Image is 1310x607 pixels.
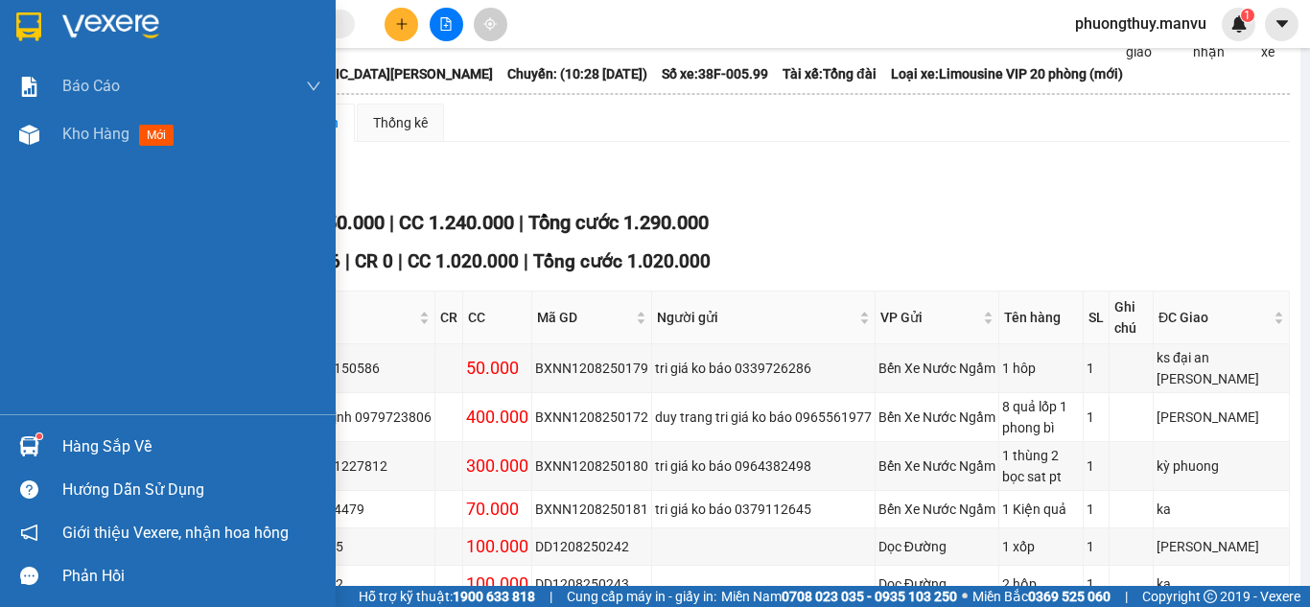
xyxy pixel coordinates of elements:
th: CR [435,292,463,344]
span: CR 50.000 [296,211,385,234]
span: Kho hàng [62,125,129,143]
img: icon-new-feature [1230,15,1248,33]
div: 1 [1087,573,1106,595]
strong: 0708 023 035 - 0935 103 250 [782,589,957,604]
div: BXNN1208250172 [535,407,648,428]
span: Miền Bắc [972,586,1111,607]
span: Số xe: 38F-005.99 [662,63,768,84]
span: file-add [439,17,453,31]
span: mới [139,125,174,146]
div: tri giá ko báo 0379112645 [655,499,872,520]
div: 400.000 [466,404,528,431]
div: c dung hồngđịnh 0979723806 [252,407,432,428]
span: CR 0 [355,250,393,272]
div: BXNN1208250180 [535,455,648,477]
div: 1 [1087,499,1106,520]
button: file-add [430,8,463,41]
div: 1 [1087,407,1106,428]
div: DD1208250242 [535,536,648,557]
div: BXNN1208250179 [535,358,648,379]
div: 70.000 [466,496,528,523]
div: Hàng sắp về [62,432,321,461]
img: logo-vxr [16,12,41,41]
div: kỳ phuong [1157,455,1286,477]
span: message [20,567,38,585]
div: Phản hồi [62,562,321,591]
sup: 1 [36,433,42,439]
div: kt 0365330885 [252,536,432,557]
div: Bến Xe Nước Ngầm [878,455,995,477]
div: 1 [1087,455,1106,477]
div: Thống kê [373,112,428,133]
span: | [345,250,350,272]
th: SL [1084,292,1110,344]
span: notification [20,524,38,542]
span: | [550,586,552,607]
td: DD1208250242 [532,528,652,566]
div: Bến Xe Nước Ngầm [878,499,995,520]
span: | [519,211,524,234]
span: Tổng cước 1.290.000 [528,211,709,234]
div: BXNN1208250181 [535,499,648,520]
button: plus [385,8,418,41]
td: Dọc Đường [876,566,999,603]
td: Bến Xe Nước Ngầm [876,491,999,528]
div: 1 thùng 2 bọc sat pt [1002,445,1080,487]
div: 1 [1087,536,1106,557]
div: tri giá ko báo 0339726286 [655,358,872,379]
span: Miền Nam [721,586,957,607]
span: | [398,250,403,272]
div: 100.000 [466,533,528,560]
span: Chuyến: (10:28 [DATE]) [507,63,647,84]
span: VP Gửi [880,307,979,328]
div: tri giá ko báo 0964382498 [655,455,872,477]
span: plus [395,17,409,31]
button: aim [474,8,507,41]
img: solution-icon [19,77,39,97]
td: Bến Xe Nước Ngầm [876,344,999,393]
div: duy trang tri giá ko báo 0965561977 [655,407,872,428]
span: Cung cấp máy in - giấy in: [567,586,716,607]
div: Bến Xe Nước Ngầm [878,407,995,428]
div: kt 0969926602 [252,573,432,595]
td: BXNN1208250172 [532,393,652,442]
span: Hỗ trợ kỹ thuật: [359,586,535,607]
td: BXNN1208250181 [532,491,652,528]
span: caret-down [1274,15,1291,33]
div: [PERSON_NAME] [1157,407,1286,428]
div: Hướng dẫn sử dụng [62,476,321,504]
td: DD1208250243 [532,566,652,603]
div: 50.000 [466,355,528,382]
strong: 1900 633 818 [453,589,535,604]
span: Người gửi [657,307,855,328]
td: Bến Xe Nước Ngầm [876,442,999,491]
div: DD1208250243 [535,573,648,595]
td: BXNN1208250180 [532,442,652,491]
sup: 1 [1241,9,1254,22]
span: Giới thiệu Vexere, nhận hoa hồng [62,521,289,545]
span: question-circle [20,480,38,499]
div: 1 hôp [1002,358,1080,379]
span: CC 1.020.000 [408,250,519,272]
div: 1 Kiện quả [1002,499,1080,520]
div: [PERSON_NAME] [1157,536,1286,557]
strong: 0369 525 060 [1028,589,1111,604]
span: Báo cáo [62,74,120,98]
img: warehouse-icon [19,436,39,456]
span: Mã GD [537,307,632,328]
span: | [524,250,528,272]
div: a thường 0981227812 [252,455,432,477]
button: caret-down [1265,8,1298,41]
div: tiến anh 0943150586 [252,358,432,379]
span: ⚪️ [962,593,968,600]
th: Tên hàng [999,292,1084,344]
div: Dọc Đường [878,536,995,557]
th: Ghi chú [1110,292,1154,344]
th: CC [463,292,532,344]
div: 2 hộp [1002,573,1080,595]
td: Bến Xe Nước Ngầm [876,393,999,442]
span: copyright [1204,590,1217,603]
span: | [389,211,394,234]
span: | [1125,586,1128,607]
div: trang 0983204479 [252,499,432,520]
